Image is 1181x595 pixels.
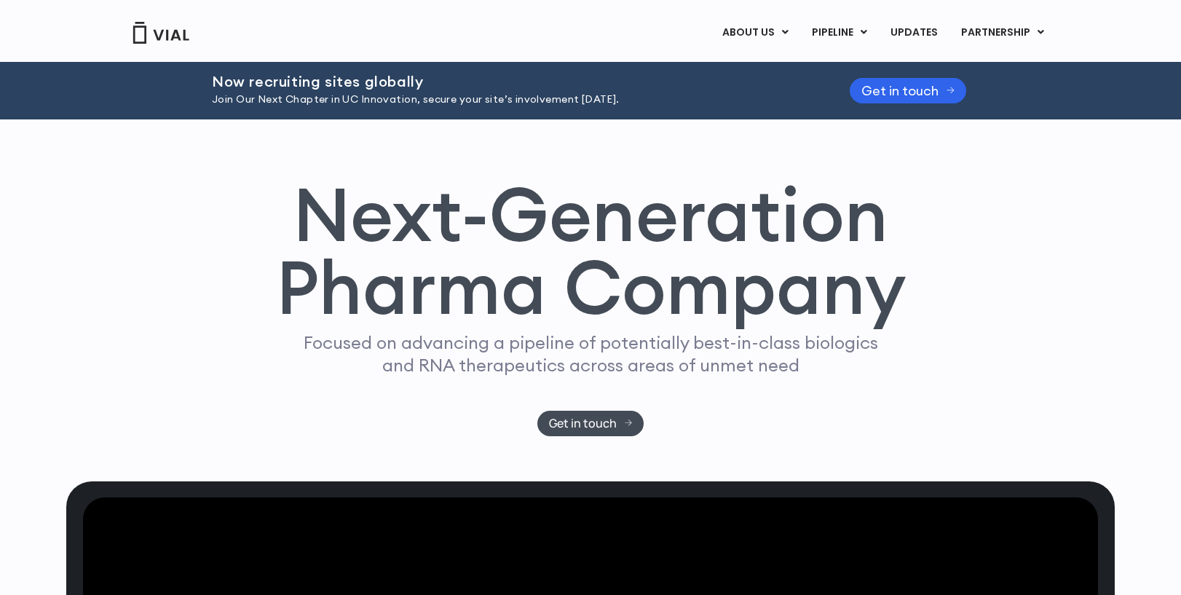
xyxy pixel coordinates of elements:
a: ABOUT USMenu Toggle [711,20,799,45]
a: Get in touch [537,411,644,436]
p: Focused on advancing a pipeline of potentially best-in-class biologics and RNA therapeutics acros... [297,331,884,377]
img: Vial Logo [132,22,190,44]
a: PARTNERSHIPMenu Toggle [949,20,1056,45]
a: UPDATES [879,20,949,45]
span: Get in touch [549,418,617,429]
span: Get in touch [861,85,939,96]
a: Get in touch [850,78,966,103]
h2: Now recruiting sites globally [212,74,813,90]
h1: Next-Generation Pharma Company [275,178,906,325]
p: Join Our Next Chapter in UC Innovation, secure your site’s involvement [DATE]. [212,92,813,108]
a: PIPELINEMenu Toggle [800,20,878,45]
